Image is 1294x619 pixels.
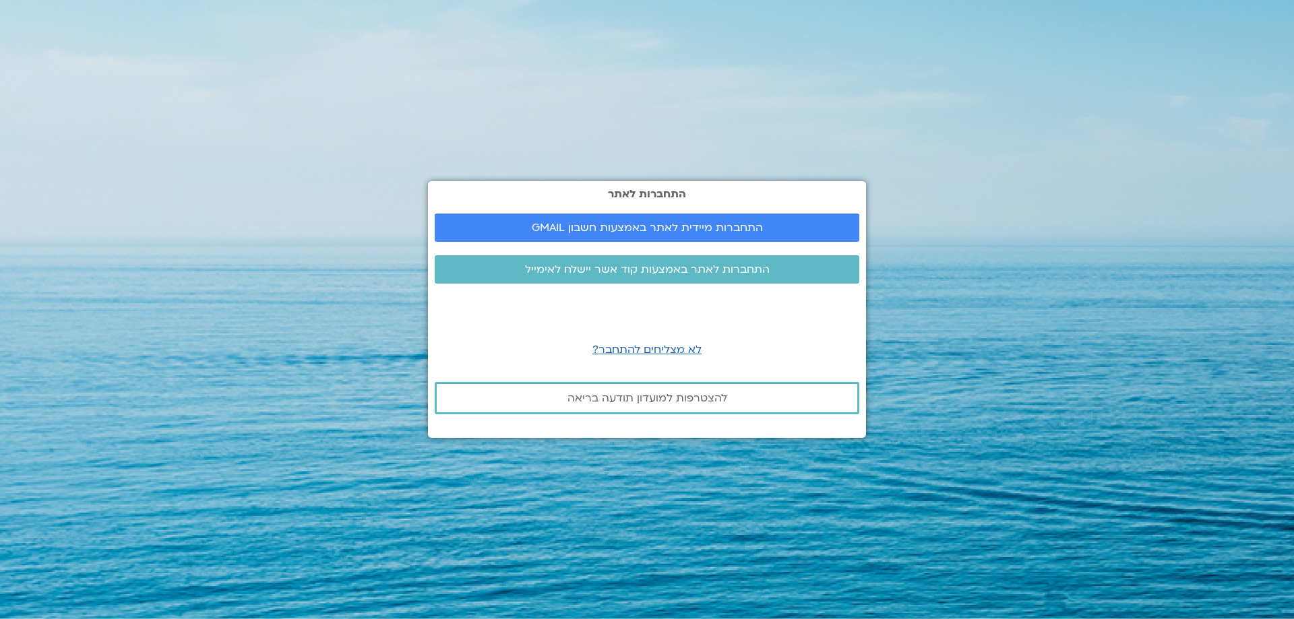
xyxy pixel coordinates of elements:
h2: התחברות לאתר [435,188,859,200]
span: להצטרפות למועדון תודעה בריאה [567,392,727,404]
a: לא מצליחים להתחבר? [592,342,702,357]
span: התחברות לאתר באמצעות קוד אשר יישלח לאימייל [525,263,770,275]
a: התחברות לאתר באמצעות קוד אשר יישלח לאימייל [435,255,859,284]
a: התחברות מיידית לאתר באמצעות חשבון GMAIL [435,214,859,242]
span: התחברות מיידית לאתר באמצעות חשבון GMAIL [532,222,763,234]
a: להצטרפות למועדון תודעה בריאה [435,382,859,414]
